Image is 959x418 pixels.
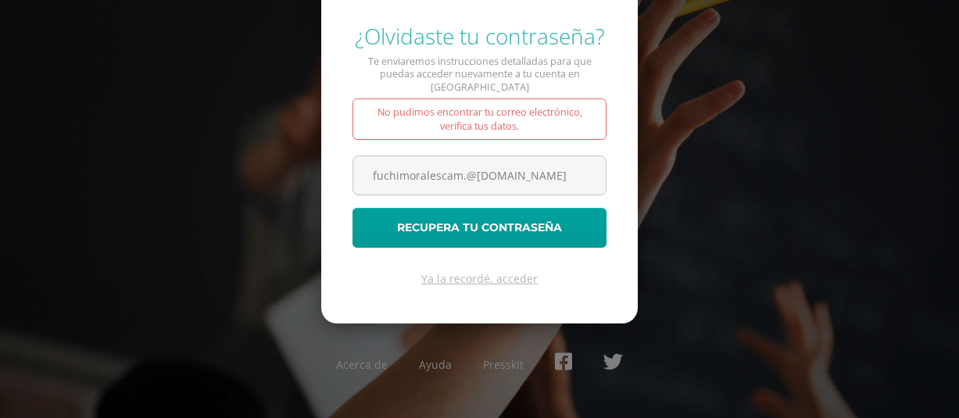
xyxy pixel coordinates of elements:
a: Acerca de [336,357,388,372]
a: Ayuda [419,357,452,372]
div: ¿Olvidaste tu contraseña? [352,21,607,51]
button: Recupera tu contraseña [352,208,607,248]
input: Correo electrónico [353,156,606,195]
a: Ya la recordé, acceder [421,271,538,286]
a: Presskit [483,357,524,372]
div: No pudimos encontrar tu correo electrónico, verifica tus datos. [352,98,607,140]
p: Te enviaremos instrucciones detalladas para que puedas acceder nuevamente a tu cuenta en [GEOGRAP... [352,55,607,94]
